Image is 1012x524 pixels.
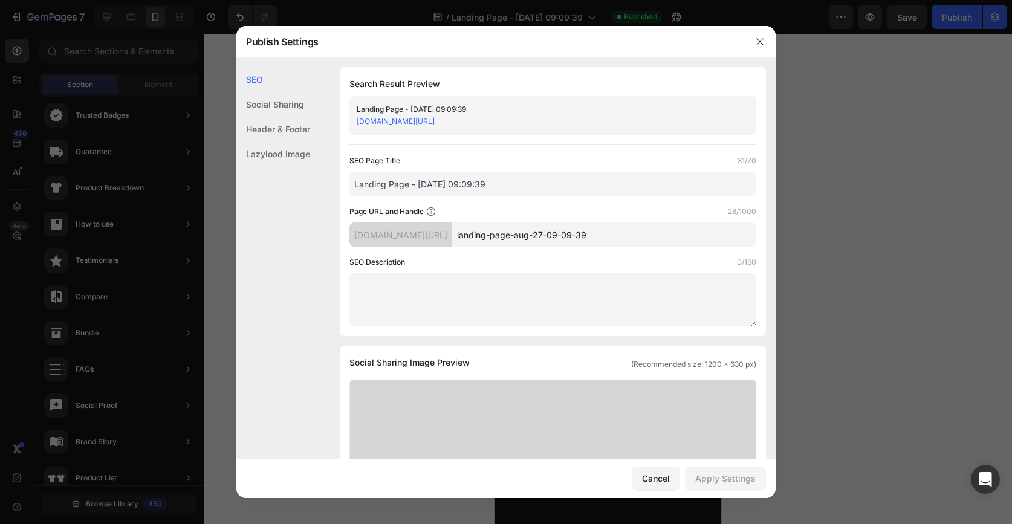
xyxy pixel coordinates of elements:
[236,92,310,117] div: Social Sharing
[20,443,207,462] strong: Learn to run your own spiritual code instead of inherited programming.
[236,117,310,141] div: Header & Footer
[357,103,729,115] div: Landing Page - [DATE] 09:09:39
[685,467,766,491] button: Apply Settings
[632,467,680,491] button: Cancel
[452,222,756,247] input: Handle
[737,256,756,268] label: 0/160
[23,351,204,387] button: <p>GET YOUR SPIRITUAL TECHNOLOGY</p>
[236,26,744,57] div: Publish Settings
[97,233,131,253] button: Play
[728,205,756,218] label: 28/1000
[631,359,756,370] span: (Recommended size: 1200 x 630 px)
[349,205,424,218] label: Page URL and Handle
[349,155,400,167] label: SEO Page Title
[349,77,756,91] h1: Search Result Preview
[10,392,217,432] strong: You're at the crossroads. You respect your religious background but it no longer represents you. ...
[695,472,756,485] div: Apply Settings
[738,155,756,167] label: 31/70
[1,128,225,165] p: Spiritual Technology for Sovereign Souls
[971,465,1000,494] div: Open Intercom Messenger
[1,115,225,125] p: Build Your Inner Altar - Direct Divine Connection
[349,256,405,268] label: SEO Description
[236,67,310,92] div: SEO
[357,117,435,126] a: [DOMAIN_NAME][URL]
[349,355,470,370] span: Social Sharing Image Preview
[236,141,310,166] div: Lazyload Image
[60,6,142,18] span: iPhone 13 Mini ( 375 px)
[56,358,185,380] p: GET YOUR SPIRITUAL TECHNOLOGY
[349,172,756,196] input: Title
[349,222,452,247] div: [DOMAIN_NAME][URL]
[642,472,670,485] div: Cancel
